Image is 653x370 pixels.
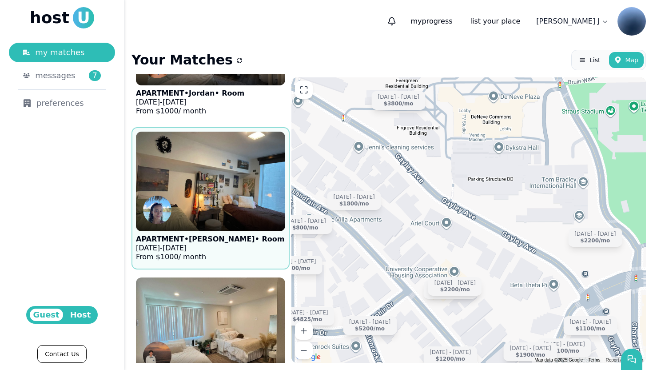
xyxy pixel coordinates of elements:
[136,98,244,107] p: -
[136,244,160,252] span: [DATE]
[516,352,545,358] div: $1900 /mo
[355,326,385,332] div: $5200 /mo
[549,348,579,354] div: $1100 /mo
[536,16,600,27] p: [PERSON_NAME] J
[163,244,187,252] span: [DATE]
[9,93,115,113] a: preferences
[23,97,101,109] div: preferences
[136,253,284,261] p: From $ 1000 / month
[285,218,326,225] div: [DATE] - [DATE]
[625,56,638,64] span: Map
[430,349,471,356] div: [DATE] - [DATE]
[280,265,310,272] div: $2000 /mo
[9,43,115,62] a: my matches
[30,9,69,27] span: host
[569,319,611,326] div: [DATE] - [DATE]
[534,358,583,362] span: Map data ©2025 Google
[143,196,171,224] img: Kelly McFarlane avatar
[609,52,644,68] button: Map
[295,322,313,340] button: Zoom in
[617,7,646,36] img: Sasha J avatar
[403,12,459,30] p: progress
[349,319,390,326] div: [DATE] - [DATE]
[295,342,313,359] button: Zoom out
[136,89,244,98] p: APARTMENT • Jordan • Room
[531,12,614,30] a: [PERSON_NAME] J
[136,98,160,106] span: [DATE]
[128,127,293,236] img: APARTMENT
[544,341,585,348] div: [DATE] - [DATE]
[294,351,323,363] a: Open this area in Google Maps (opens a new window)
[35,69,75,82] span: messages
[573,52,605,68] button: List
[89,70,101,81] span: 7
[163,98,187,106] span: [DATE]
[606,358,643,362] a: Report a map error
[410,17,422,25] span: my
[136,244,284,253] p: -
[30,7,94,28] a: hostU
[295,81,313,99] button: Enter fullscreen
[463,12,528,30] a: list your place
[292,225,319,231] div: $800 /mo
[576,326,605,332] div: $1100 /mo
[580,237,610,244] div: $2200 /mo
[131,127,290,269] a: APARTMENTKelly McFarlane avatarAPARTMENT•[PERSON_NAME]• Room[DATE]-[DATE]From $1000/ month
[275,258,316,265] div: [DATE] - [DATE]
[35,46,84,59] span: my matches
[339,201,369,207] div: $1800 /mo
[37,345,86,363] a: Contact Us
[435,356,465,362] div: $1200 /mo
[67,309,95,321] span: Host
[9,66,115,85] a: messages7
[440,286,470,293] div: $2200 /mo
[334,194,375,201] div: [DATE] - [DATE]
[136,235,284,244] p: APARTMENT • [PERSON_NAME] • Room
[292,316,322,323] div: $4825 /mo
[510,345,551,352] div: [DATE] - [DATE]
[131,52,233,68] h1: Your Matches
[294,351,323,363] img: Google
[384,101,414,107] div: $3800 /mo
[589,56,600,64] span: List
[143,342,171,370] img: Zaccai Ng-Posey avatar
[73,7,94,28] span: U
[588,358,600,362] a: Terms
[136,107,244,116] p: From $ 1000 / month
[30,309,63,321] span: Guest
[378,94,419,101] div: [DATE] - [DATE]
[287,310,328,316] div: [DATE] - [DATE]
[574,231,616,237] div: [DATE] - [DATE]
[434,280,476,286] div: [DATE] - [DATE]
